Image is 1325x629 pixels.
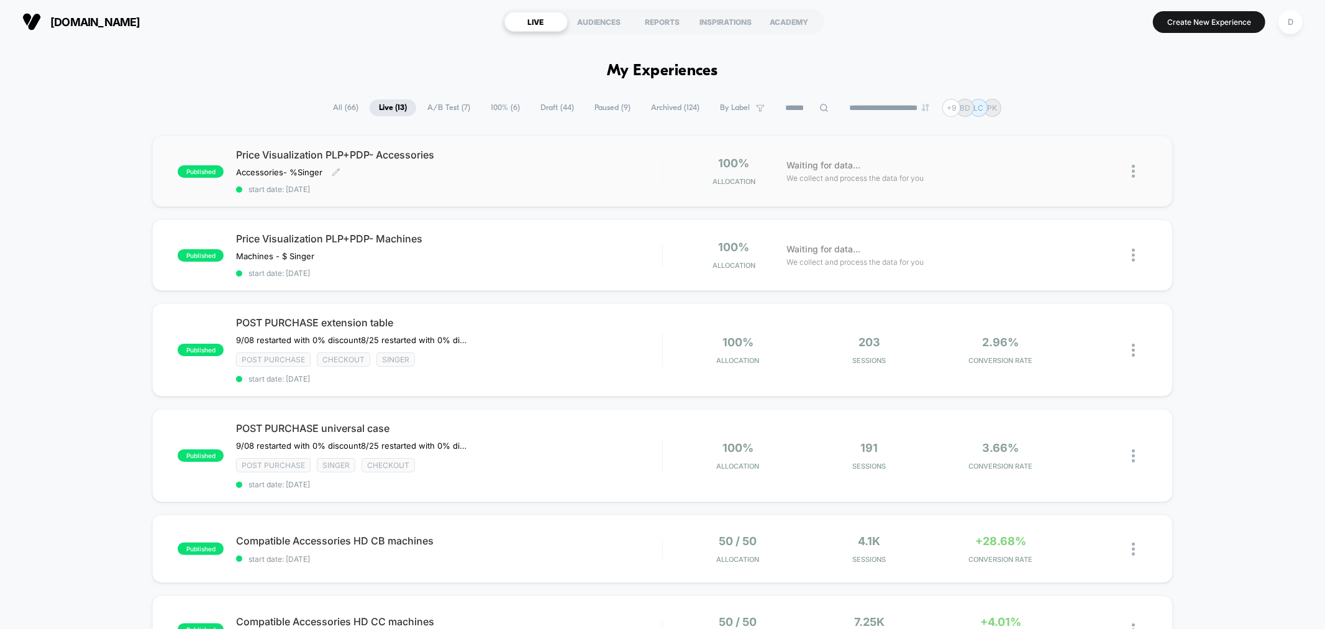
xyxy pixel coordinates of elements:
[317,458,355,472] span: Singer
[758,12,821,32] div: ACADEMY
[694,12,758,32] div: INSPIRATIONS
[362,458,415,472] span: checkout
[960,103,970,112] p: BD
[236,185,662,194] span: start date: [DATE]
[531,99,583,116] span: Draft ( 44 )
[988,103,998,112] p: PK
[717,356,760,365] span: Allocation
[370,99,416,116] span: Live ( 13 )
[717,555,760,564] span: Allocation
[236,232,662,245] span: Price Visualization PLP+PDP- Machines
[722,441,754,454] span: 100%
[236,269,662,278] span: start date: [DATE]
[719,241,750,254] span: 100%
[178,344,224,356] span: published
[236,316,662,329] span: POST PURCHASE extension table
[807,462,932,471] span: Sessions
[418,99,480,116] span: A/B Test ( 7 )
[1132,344,1135,357] img: close
[481,99,529,116] span: 100% ( 6 )
[938,555,1063,564] span: CONVERSION RATE
[1275,9,1306,35] button: D
[1132,249,1135,262] img: close
[1132,449,1135,462] img: close
[719,535,757,548] span: 50 / 50
[236,374,662,383] span: start date: [DATE]
[807,356,932,365] span: Sessions
[713,177,755,186] span: Allocation
[585,99,640,116] span: Paused ( 9 )
[642,99,709,116] span: Archived ( 124 )
[717,462,760,471] span: Allocation
[236,480,662,489] span: start date: [DATE]
[178,165,224,178] span: published
[50,16,140,29] span: [DOMAIN_NAME]
[236,167,322,177] span: Accessories- %Singer
[786,256,924,268] span: We collect and process the data for you
[720,103,750,112] span: By Label
[858,535,881,548] span: 4.1k
[861,441,878,454] span: 191
[1132,165,1135,178] img: close
[376,352,415,367] span: Singer
[938,462,1063,471] span: CONVERSION RATE
[858,336,880,349] span: 203
[236,422,662,434] span: POST PURCHASE universal case
[236,251,314,261] span: Machines - $ Singer
[719,615,757,628] span: 50 / 50
[975,535,1026,548] span: +28.68%
[980,615,1021,628] span: +4.01%
[1153,11,1265,33] button: Create New Experience
[236,149,662,161] span: Price Visualization PLP+PDP- Accessories
[236,615,662,628] span: Compatible Accessories HD CC machines
[236,458,311,472] span: Post Purchase
[568,12,631,32] div: AUDIENCES
[722,336,754,349] span: 100%
[983,336,1019,349] span: 2.96%
[854,615,885,628] span: 7.25k
[236,441,467,451] span: 9/08 restarted with 0% discount8/25 restarted with 0% discount due to Laborday promo10% off 6% CR...
[1132,543,1135,556] img: close
[1278,10,1303,34] div: D
[938,356,1063,365] span: CONVERSION RATE
[786,158,860,172] span: Waiting for data...
[324,99,368,116] span: All ( 66 )
[974,103,984,112] p: LC
[786,172,924,184] span: We collect and process the data for you
[236,335,467,345] span: 9/08 restarted with 0% discount﻿8/25 restarted with 0% discount due to Laborday promo
[807,555,932,564] span: Sessions
[236,535,662,547] span: Compatible Accessories HD CB machines
[22,12,41,31] img: Visually logo
[713,261,755,270] span: Allocation
[317,352,370,367] span: checkout
[178,249,224,262] span: published
[504,12,568,32] div: LIVE
[786,242,860,256] span: Waiting for data...
[607,62,718,80] h1: My Experiences
[236,554,662,564] span: start date: [DATE]
[19,12,144,32] button: [DOMAIN_NAME]
[983,441,1019,454] span: 3.66%
[236,352,311,367] span: Post Purchase
[719,157,750,170] span: 100%
[178,543,224,555] span: published
[942,99,960,117] div: + 9
[631,12,694,32] div: REPORTS
[178,449,224,462] span: published
[922,104,929,111] img: end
